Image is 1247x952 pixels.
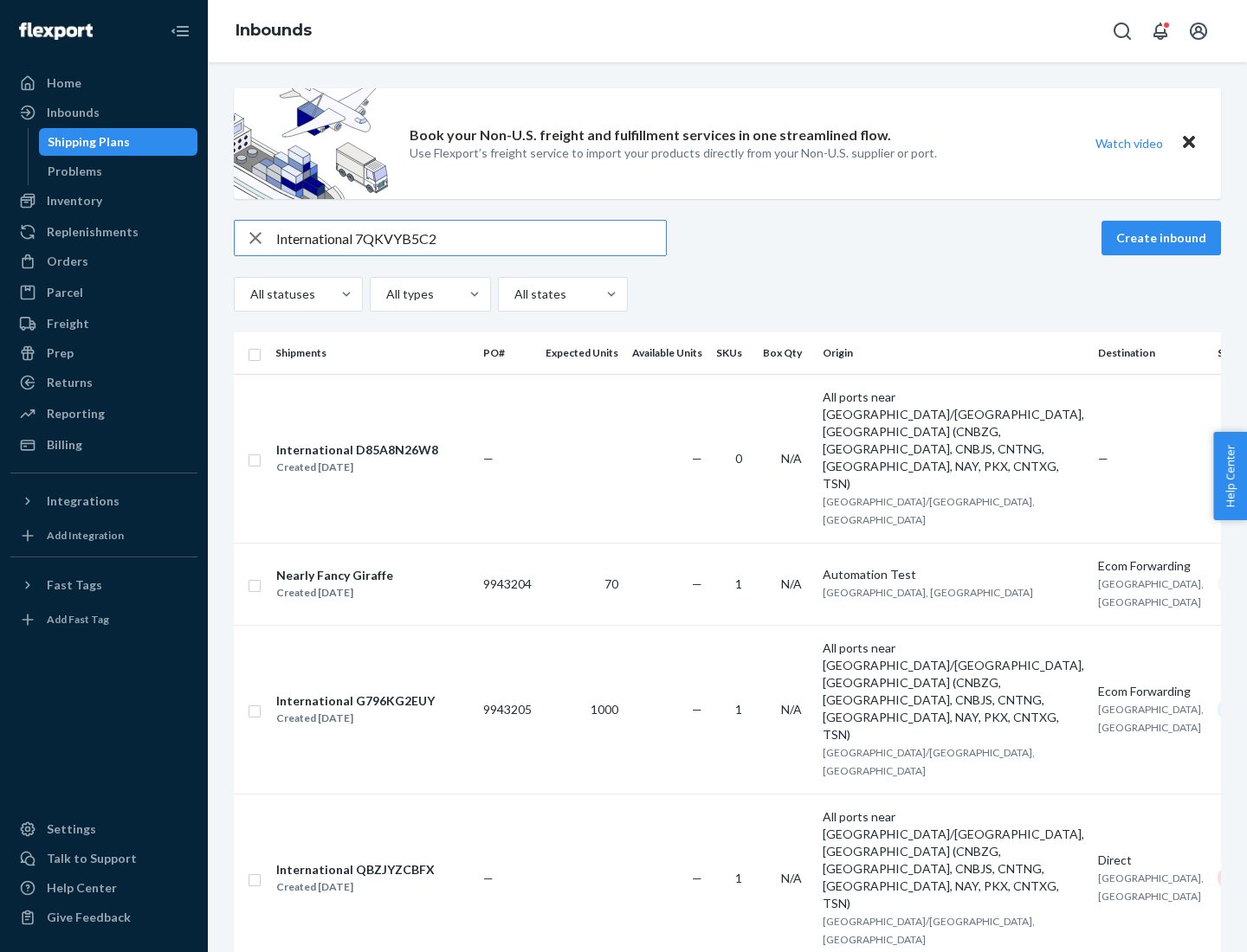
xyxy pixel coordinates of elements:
[823,640,1084,743] div: All ports near [GEOGRAPHIC_DATA]/[GEOGRAPHIC_DATA], [GEOGRAPHIC_DATA] (CNBZG, [GEOGRAPHIC_DATA], ...
[47,315,89,332] div: Freight
[276,459,438,476] div: Created [DATE]
[735,871,742,885] span: 1
[10,218,197,246] a: Replenishments
[276,221,666,255] input: Search inbounds by name, destination, msku...
[513,286,514,303] input: All states
[823,389,1084,492] div: All ports near [GEOGRAPHIC_DATA]/[GEOGRAPHIC_DATA], [GEOGRAPHIC_DATA] (CNBZG, [GEOGRAPHIC_DATA], ...
[1102,221,1221,255] button: Create inbound
[276,567,393,584] div: Nearly Fancy Giraffe
[756,332,816,374] th: Box Qty
[276,878,435,896] div: Created [DATE]
[276,710,435,727] div: Created [DATE]
[47,374,93,391] div: Returns
[48,163,102,180] div: Problems
[10,522,197,550] a: Add Integration
[735,451,742,466] span: 0
[781,871,802,885] span: N/A
[823,808,1084,912] div: All ports near [GEOGRAPHIC_DATA]/[GEOGRAPHIC_DATA], [GEOGRAPHIC_DATA] (CNBZG, [GEOGRAPHIC_DATA], ...
[39,128,198,156] a: Shipping Plans
[692,871,702,885] span: —
[410,125,891,145] p: Book your Non-U.S. freight and fulfillment services in one streamlined flow.
[10,904,197,931] button: Give Feedback
[591,702,618,717] span: 1000
[10,99,197,126] a: Inbounds
[410,145,937,162] p: Use Flexport’s freight service to import your products directly from your Non-U.S. supplier or port.
[10,279,197,306] a: Parcel
[276,441,438,459] div: International D85A8N26W8
[48,133,130,151] div: Shipping Plans
[735,576,742,591] span: 1
[816,332,1091,374] th: Origin
[1098,451,1108,466] span: —
[1084,131,1174,156] button: Watch video
[10,431,197,459] a: Billing
[10,310,197,338] a: Freight
[19,23,93,40] img: Flexport logo
[483,871,494,885] span: —
[539,332,625,374] th: Expected Units
[276,584,393,601] div: Created [DATE]
[1178,131,1200,156] button: Close
[604,576,618,591] span: 70
[692,451,702,466] span: —
[47,253,88,270] div: Orders
[276,861,435,878] div: International QBZJYZCBFX
[476,332,539,374] th: PO#
[10,369,197,396] a: Returns
[709,332,756,374] th: SKUs
[781,702,802,717] span: N/A
[476,625,539,794] td: 9943205
[10,815,197,843] a: Settings
[625,332,709,374] th: Available Units
[47,192,102,209] div: Inventory
[1098,577,1204,608] span: [GEOGRAPHIC_DATA], [GEOGRAPHIC_DATA]
[823,746,1035,777] span: [GEOGRAPHIC_DATA]/[GEOGRAPHIC_DATA], [GEOGRAPHIC_DATA]
[1098,852,1204,869] div: Direct
[47,405,105,422] div: Reporting
[47,879,117,897] div: Help Center
[222,6,326,56] ol: breadcrumbs
[163,14,197,48] button: Close Navigation
[1098,703,1204,734] span: [GEOGRAPHIC_DATA], [GEOGRAPHIC_DATA]
[823,566,1084,583] div: Automation Test
[1091,332,1211,374] th: Destination
[10,487,197,515] button: Integrations
[236,21,312,40] a: Inbounds
[47,344,74,362] div: Prep
[47,528,124,543] div: Add Integration
[10,606,197,634] a: Add Fast Tag
[276,692,435,710] div: International G796KG2EUY
[47,74,81,92] div: Home
[47,104,100,121] div: Inbounds
[47,492,120,510] div: Integrations
[1213,432,1247,520] span: Help Center
[692,576,702,591] span: —
[47,850,137,867] div: Talk to Support
[10,571,197,599] button: Fast Tags
[1105,14,1140,48] button: Open Search Box
[823,495,1035,526] span: [GEOGRAPHIC_DATA]/[GEOGRAPHIC_DATA], [GEOGRAPHIC_DATA]
[1181,14,1216,48] button: Open account menu
[1143,14,1178,48] button: Open notifications
[1098,872,1204,903] span: [GEOGRAPHIC_DATA], [GEOGRAPHIC_DATA]
[39,158,198,185] a: Problems
[1098,557,1204,575] div: Ecom Forwarding
[1098,683,1204,700] div: Ecom Forwarding
[781,576,802,591] span: N/A
[10,339,197,367] a: Prep
[47,223,139,241] div: Replenishments
[823,586,1033,599] span: [GEOGRAPHIC_DATA], [GEOGRAPHIC_DATA]
[476,543,539,625] td: 9943204
[10,874,197,902] a: Help Center
[735,702,742,717] span: 1
[47,576,102,594] div: Fast Tags
[268,332,476,374] th: Shipments
[483,451,494,466] span: —
[384,286,386,303] input: All types
[823,915,1035,946] span: [GEOGRAPHIC_DATA]/[GEOGRAPHIC_DATA], [GEOGRAPHIC_DATA]
[10,845,197,872] a: Talk to Support
[47,820,96,838] div: Settings
[10,187,197,215] a: Inventory
[692,702,702,717] span: —
[47,612,109,627] div: Add Fast Tag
